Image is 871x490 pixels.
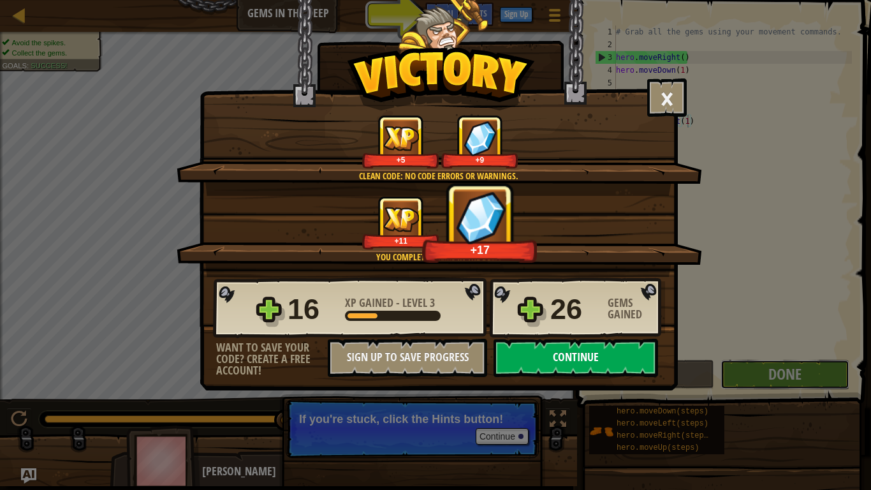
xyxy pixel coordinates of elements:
img: XP Gained [383,126,419,151]
img: XP Gained [383,207,419,232]
div: +9 [444,155,516,165]
button: Continue [494,339,658,377]
div: - [345,297,435,309]
span: XP Gained [345,295,396,311]
button: Sign Up to Save Progress [328,339,487,377]
div: Clean code: no code errors or warnings. [237,170,640,182]
div: You completed Gems in the Deep. [237,251,640,264]
button: × [647,78,687,117]
div: +17 [426,242,534,257]
span: Level [400,295,430,311]
div: 16 [288,289,337,330]
img: Gems Gained [450,186,511,248]
img: Victory [347,47,535,111]
div: 26 [550,289,600,330]
div: Want to save your code? Create a free account! [216,342,328,376]
span: 3 [430,295,435,311]
div: +5 [365,155,437,165]
div: Gems Gained [608,297,665,320]
img: Gems Gained [464,121,497,156]
div: +11 [365,236,437,246]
